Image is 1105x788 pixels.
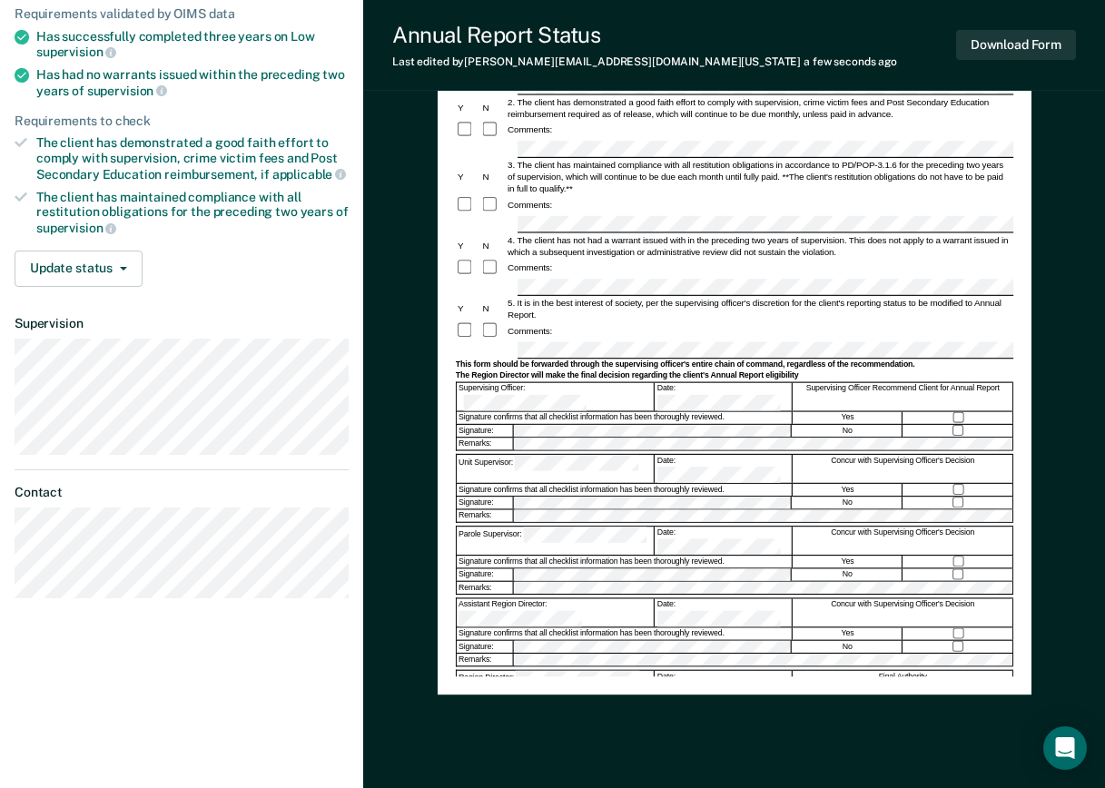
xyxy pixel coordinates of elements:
div: Open Intercom Messenger [1043,726,1087,770]
div: Date: [655,456,792,483]
div: Signature confirms that all checklist information has been thoroughly reviewed. [457,484,793,496]
div: Signature confirms that all checklist information has been thoroughly reviewed. [457,556,793,567]
div: Y [456,102,481,113]
div: Remarks: [457,582,514,595]
div: Signature confirms that all checklist information has been thoroughly reviewed. [457,627,793,639]
div: This form should be forwarded through the supervising officer's entire chain of command, regardle... [456,360,1013,369]
div: Comments: [506,124,554,136]
div: Annual Report Status [392,22,897,48]
button: Download Form [956,30,1076,60]
div: Date: [655,383,792,410]
div: Date: [655,527,792,555]
div: Signature: [457,497,513,509]
div: Signature: [457,568,513,581]
div: Signature confirms that all checklist information has been thoroughly reviewed. [457,412,793,424]
div: 5. It is in the best interest of society, per the supervising officer's discretion for the client... [506,297,1013,320]
div: The client has maintained compliance with all restitution obligations for the preceding two years of [36,190,349,236]
div: N [480,302,506,314]
div: Has successfully completed three years on Low [36,29,349,60]
div: Unit Supervisor: [457,456,655,483]
div: Signature: [457,641,513,654]
div: The client has demonstrated a good faith effort to comply with supervision, crime victim fees and... [36,135,349,182]
div: No [793,568,903,581]
div: Yes [793,627,903,639]
div: No [793,497,903,509]
div: Concur with Supervising Officer's Decision [793,456,1013,483]
div: Concur with Supervising Officer's Decision [793,599,1013,626]
dt: Supervision [15,316,349,331]
dt: Contact [15,485,349,500]
div: Date: [655,671,792,698]
div: Yes [793,484,903,496]
div: 2. The client has demonstrated a good faith effort to comply with supervision, crime victim fees ... [506,96,1013,120]
div: Yes [793,412,903,424]
div: Region Director: [457,671,655,698]
div: Requirements validated by OIMS data [15,6,349,22]
div: Last edited by [PERSON_NAME][EMAIL_ADDRESS][DOMAIN_NAME][US_STATE] [392,55,897,68]
div: Y [456,240,481,251]
div: Remarks: [457,510,514,523]
div: Supervising Officer: [457,383,655,410]
div: Comments: [506,200,554,212]
div: Final Authority [793,671,1013,698]
div: N [480,102,506,113]
div: Requirements to check [15,113,349,129]
div: Remarks: [457,654,514,666]
div: Y [456,302,481,314]
div: Assistant Region Director: [457,599,655,626]
div: Date: [655,599,792,626]
div: Yes [793,556,903,567]
span: applicable [272,167,346,182]
button: Update status [15,251,143,287]
div: N [480,240,506,251]
div: Comments: [506,262,554,274]
div: Concur with Supervising Officer's Decision [793,527,1013,555]
div: 3. The client has maintained compliance with all restitution obligations in accordance to PD/POP-... [506,159,1013,195]
div: Supervising Officer Recommend Client for Annual Report [793,383,1013,410]
div: Has had no warrants issued within the preceding two years of [36,67,349,98]
div: Parole Supervisor: [457,527,655,555]
span: a few seconds ago [804,55,897,68]
div: No [793,425,903,438]
div: Y [456,171,481,182]
div: Signature: [457,425,513,438]
span: supervision [36,221,116,235]
div: 4. The client has not had a warrant issued with in the preceding two years of supervision. This d... [506,233,1013,257]
div: N [480,171,506,182]
span: supervision [87,84,167,98]
div: Remarks: [457,438,514,451]
span: supervision [36,44,116,59]
div: No [793,641,903,654]
div: Comments: [506,325,554,337]
div: The Region Director will make the final decision regarding the client's Annual Report eligibility [456,371,1013,381]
